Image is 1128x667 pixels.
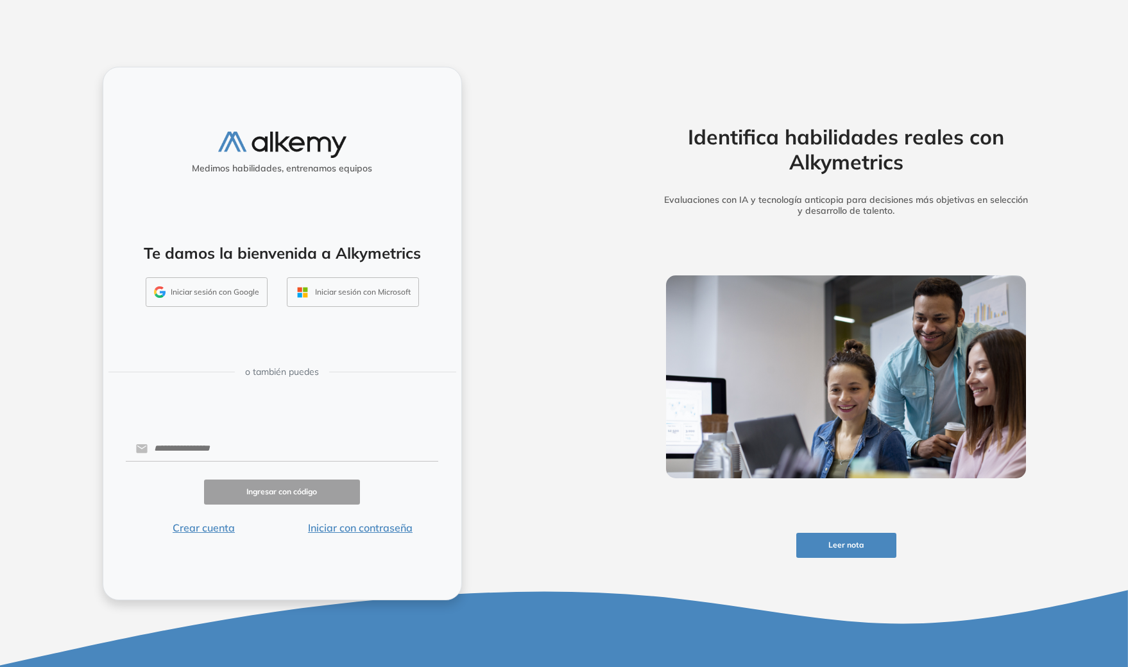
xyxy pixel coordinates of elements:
span: o también puedes [245,365,319,379]
img: OUTLOOK_ICON [295,285,310,300]
img: logo-alkemy [218,132,346,158]
img: GMAIL_ICON [154,286,166,298]
button: Iniciar sesión con Google [146,277,268,307]
h2: Identifica habilidades reales con Alkymetrics [646,125,1047,174]
h4: Te damos la bienvenida a Alkymetrics [120,244,445,263]
button: Iniciar sesión con Microsoft [287,277,419,307]
iframe: Chat Widget [897,518,1128,667]
img: img-more-info [666,275,1027,478]
h5: Medimos habilidades, entrenamos equipos [108,163,456,174]
button: Ingresar con código [204,480,361,505]
div: Widget de chat [897,518,1128,667]
button: Crear cuenta [126,520,282,535]
button: Leer nota [796,533,896,558]
button: Iniciar con contraseña [282,520,438,535]
h5: Evaluaciones con IA y tecnología anticopia para decisiones más objetivas en selección y desarroll... [646,195,1047,216]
